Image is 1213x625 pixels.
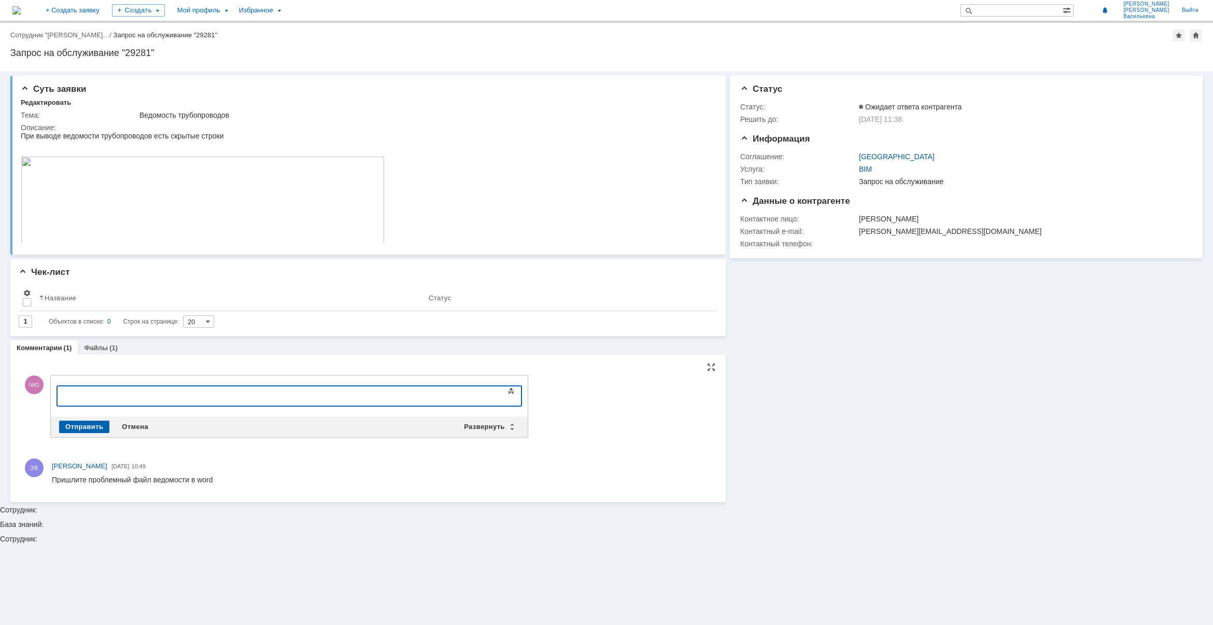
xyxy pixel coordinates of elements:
[49,318,104,325] span: Объектов в списке:
[740,227,857,235] div: Контактный e-mail:
[52,462,107,470] span: [PERSON_NAME]
[740,152,857,161] div: Соглашение:
[12,6,21,15] img: logo
[114,31,218,39] div: Запрос на обслуживание "29281"
[859,177,1186,186] div: Запрос на обслуживание
[740,215,857,223] div: Контактное лицо:
[740,134,810,144] span: Информация
[740,115,857,123] div: Решить до:
[112,4,165,17] div: Создать
[740,103,857,111] div: Статус:
[1173,29,1185,41] div: Добавить в избранное
[21,99,71,107] div: Редактировать
[84,344,108,352] a: Файлы
[505,385,517,397] span: Показать панель инструментов
[45,294,76,302] div: Название
[859,103,962,111] span: Ожидает ответа контрагента
[1063,5,1073,15] span: Расширенный поиск
[12,6,21,15] a: Перейти на домашнюю страницу
[49,315,179,328] i: Строк на странице:
[52,461,107,471] a: [PERSON_NAME]
[21,84,86,94] span: Суть заявки
[23,289,31,297] span: Настройки
[10,31,109,39] a: Сотрудник "[PERSON_NAME]…
[25,376,44,394] span: ЧЮ
[429,294,451,302] div: Статус
[109,344,118,352] div: (1)
[1123,1,1169,7] span: [PERSON_NAME]
[111,463,130,469] span: [DATE]
[139,111,709,119] div: Ведомость трубопроводов
[740,240,857,248] div: Контактный телефон:
[740,84,782,94] span: Статус
[859,215,1186,223] div: [PERSON_NAME]
[10,31,114,39] div: /
[740,196,850,206] span: Данные о контрагенте
[107,315,111,328] div: 0
[707,363,715,371] div: На всю страницу
[1123,7,1169,13] span: [PERSON_NAME]
[64,344,72,352] div: (1)
[19,267,70,277] span: Чек-лист
[859,165,872,173] a: BIM
[740,177,857,186] div: Тип заявки:
[859,152,935,161] a: [GEOGRAPHIC_DATA]
[21,111,137,119] div: Тема:
[425,285,709,311] th: Статус
[1123,13,1169,20] span: Васильевна
[859,227,1186,235] div: [PERSON_NAME][EMAIL_ADDRESS][DOMAIN_NAME]
[17,344,62,352] a: Комментарии
[859,115,902,123] span: [DATE] 11:38
[132,463,146,469] span: 10:49
[21,123,711,132] div: Описание:
[740,165,857,173] div: Услуга:
[10,48,1203,58] div: Запрос на обслуживание "29281"
[35,285,425,311] th: Название
[1190,29,1202,41] div: Сделать домашней страницей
